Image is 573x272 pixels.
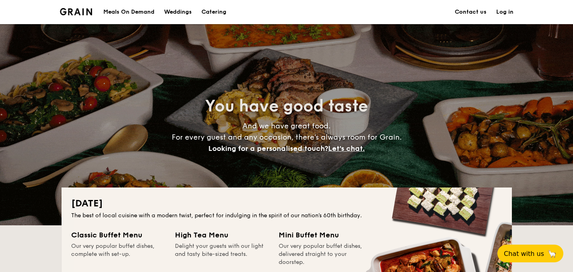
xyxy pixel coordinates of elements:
div: High Tea Menu [175,229,269,241]
a: Logotype [60,8,92,15]
span: Let's chat. [328,144,365,153]
span: Chat with us [504,250,544,258]
button: Chat with us🦙 [497,245,563,262]
span: 🦙 [547,249,557,258]
div: Our very popular buffet dishes, delivered straight to your doorstep. [279,242,373,266]
h2: [DATE] [71,197,502,210]
div: Our very popular buffet dishes, complete with set-up. [71,242,165,266]
div: Delight your guests with our light and tasty bite-sized treats. [175,242,269,266]
img: Grain [60,8,92,15]
div: The best of local cuisine with a modern twist, perfect for indulging in the spirit of our nation’... [71,212,502,220]
div: Mini Buffet Menu [279,229,373,241]
div: Classic Buffet Menu [71,229,165,241]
